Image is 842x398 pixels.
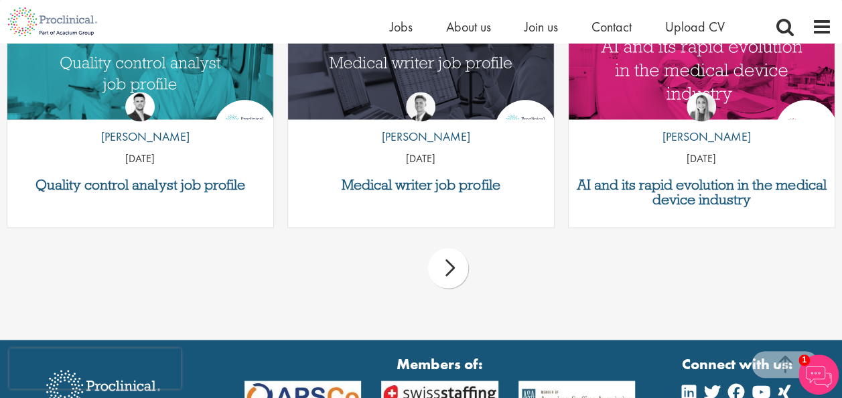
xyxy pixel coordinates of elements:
[798,354,810,366] span: 1
[295,178,547,192] a: Medical writer job profile
[682,353,796,374] strong: Connect with us:
[569,151,835,167] p: [DATE]
[91,128,190,145] p: [PERSON_NAME]
[446,18,491,36] a: About us
[569,1,835,119] a: Link to a post
[798,354,839,395] img: Chatbot
[288,1,554,139] img: Medical writer job profile
[569,1,835,139] img: AI and Its Impact on the Medical Device Industry | Proclinical
[91,92,190,152] a: Joshua Godden [PERSON_NAME]
[7,151,273,167] p: [DATE]
[428,248,468,288] div: next
[390,18,413,36] a: Jobs
[575,178,828,207] a: AI and its rapid evolution in the medical device industry
[406,92,435,121] img: George Watson
[372,128,470,145] p: [PERSON_NAME]
[125,92,155,121] img: Joshua Godden
[687,92,716,121] img: Hannah Burke
[591,18,632,36] a: Contact
[288,151,554,167] p: [DATE]
[14,178,267,192] a: Quality control analyst job profile
[372,92,470,152] a: George Watson [PERSON_NAME]
[665,18,725,36] a: Upload CV
[288,1,554,119] a: Link to a post
[652,92,751,152] a: Hannah Burke [PERSON_NAME]
[652,128,751,145] p: [PERSON_NAME]
[9,348,181,389] iframe: reCAPTCHA
[244,353,636,374] strong: Members of:
[7,1,273,139] img: quality control analyst job profile
[7,1,273,119] a: Link to a post
[524,18,558,36] a: Join us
